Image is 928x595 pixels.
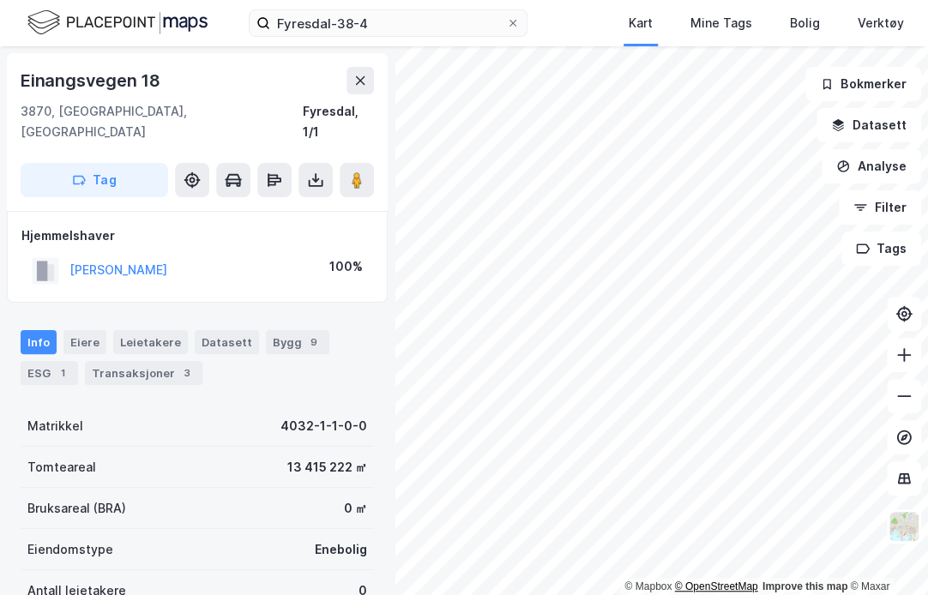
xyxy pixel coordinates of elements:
div: Verktøy [858,13,904,33]
div: Enebolig [315,539,367,560]
div: 0 ㎡ [344,498,367,519]
div: Matrikkel [27,416,83,436]
input: Søk på adresse, matrikkel, gårdeiere, leietakere eller personer [270,10,506,36]
div: ESG [21,361,78,385]
div: Mine Tags [690,13,752,33]
button: Bokmerker [805,67,921,101]
button: Tag [21,163,168,197]
a: Improve this map [762,580,847,592]
div: Eiendomstype [27,539,113,560]
div: Leietakere [113,330,188,354]
div: Transaksjoner [85,361,202,385]
iframe: Chat Widget [842,513,928,595]
img: Z [888,510,920,543]
div: Fyresdal, 1/1 [303,101,374,142]
div: Tomteareal [27,457,96,478]
a: Mapbox [624,580,672,592]
button: Filter [839,190,921,225]
button: Analyse [822,149,921,183]
div: Bolig [790,13,820,33]
div: 100% [329,256,363,277]
div: 3870, [GEOGRAPHIC_DATA], [GEOGRAPHIC_DATA] [21,101,303,142]
a: OpenStreetMap [675,580,758,592]
button: Tags [841,231,921,266]
div: Datasett [195,330,259,354]
img: logo.f888ab2527a4732fd821a326f86c7f29.svg [27,8,208,38]
div: 4032-1-1-0-0 [280,416,367,436]
div: 13 415 222 ㎡ [287,457,367,478]
div: Bygg [266,330,329,354]
div: Info [21,330,57,354]
div: Einangsvegen 18 [21,67,164,94]
div: 9 [305,334,322,351]
div: Kart [629,13,653,33]
div: Eiere [63,330,106,354]
div: Bruksareal (BRA) [27,498,126,519]
div: 1 [54,364,71,382]
button: Datasett [817,108,921,142]
div: 3 [178,364,196,382]
div: Hjemmelshaver [21,225,373,246]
